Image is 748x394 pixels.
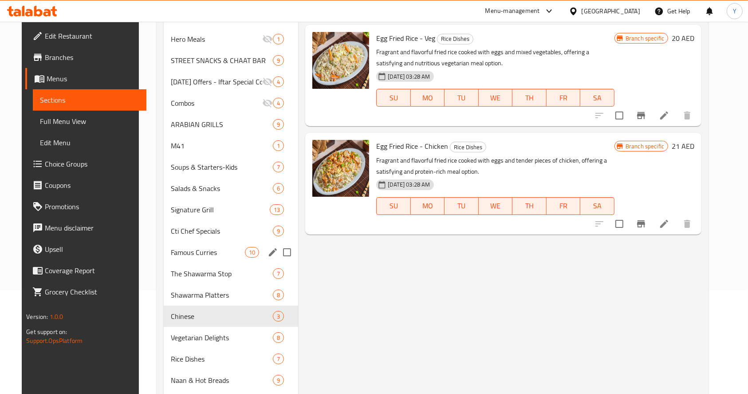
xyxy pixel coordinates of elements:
[245,248,259,257] span: 10
[33,132,147,153] a: Edit Menu
[376,155,614,177] p: Fragrant and flavorful fried rice cooked with eggs and tender pieces of chicken, offering a satis...
[49,311,63,322] span: 1.0.0
[580,89,614,107] button: SA
[677,105,698,126] button: delete
[273,55,284,66] div: items
[45,265,140,276] span: Coverage Report
[164,348,298,370] div: Rice Dishes7
[411,197,445,215] button: MO
[445,89,479,107] button: TU
[376,139,448,153] span: Egg Fried Rice - Chicken
[485,6,540,16] div: Menu-management
[171,204,270,215] span: Signature Grill
[273,162,284,172] div: items
[273,291,283,299] span: 8
[622,142,668,151] span: Branch specific
[171,247,245,258] span: Famous Curries
[164,327,298,348] div: Vegetarian Delights8
[171,290,273,300] span: Shawarma Platters
[672,140,694,152] h6: 21 AED
[273,376,283,385] span: 9
[40,116,140,127] span: Full Menu View
[171,55,273,66] span: STREET SNACKS & CHAAT BAR
[45,287,140,297] span: Grocery Checklist
[448,199,475,212] span: TU
[547,197,581,215] button: FR
[25,196,147,217] a: Promotions
[273,311,284,322] div: items
[164,263,298,284] div: The Shawarma Stop7
[245,247,259,258] div: items
[584,92,611,104] span: SA
[171,76,262,87] div: Ramadan Offers - Iftar Special Combo Deals
[273,227,283,235] span: 9
[376,32,435,45] span: Egg Fried Rice - Veg
[547,89,581,107] button: FR
[26,326,67,338] span: Get support on:
[270,206,283,214] span: 13
[164,178,298,199] div: Salads & Snacks6
[672,32,694,44] h6: 20 AED
[171,332,273,343] span: Vegetarian Delights
[437,34,473,44] div: Rice Dishes
[171,311,273,322] div: Chinese
[733,6,736,16] span: Y
[171,76,262,87] span: [DATE] Offers - Iftar Special Combo Deals
[164,50,298,71] div: STREET SNACKS & CHAAT BAR9
[164,370,298,391] div: Naan & Hot Breads9
[25,239,147,260] a: Upsell
[171,119,273,130] span: ARABIAN GRILLS
[384,72,433,81] span: [DATE] 03:28 AM
[171,98,262,108] span: Combos
[45,52,140,63] span: Branches
[273,332,284,343] div: items
[479,89,513,107] button: WE
[171,183,273,194] div: Salads & Snacks
[273,312,283,321] span: 3
[273,99,283,107] span: 4
[171,140,273,151] span: M41
[45,31,140,41] span: Edit Restaurant
[516,92,543,104] span: TH
[273,270,283,278] span: 7
[273,120,283,129] span: 9
[380,92,407,104] span: SU
[312,140,369,197] img: Egg Fried Rice - Chicken
[584,199,611,212] span: SA
[171,162,273,172] span: Soups & Starters-Kids
[622,34,668,43] span: Branch specific
[45,201,140,212] span: Promotions
[26,335,83,346] a: Support.OpsPlatform
[171,268,273,279] div: The Shawarma Stop
[273,76,284,87] div: items
[262,76,273,87] svg: Inactive section
[25,25,147,47] a: Edit Restaurant
[273,183,284,194] div: items
[550,199,577,212] span: FR
[164,114,298,135] div: ARABIAN GRILLS9
[25,260,147,281] a: Coverage Report
[273,56,283,65] span: 9
[45,159,140,169] span: Choice Groups
[262,34,273,44] svg: Inactive section
[273,375,284,386] div: items
[45,180,140,191] span: Coupons
[273,355,283,363] span: 7
[273,163,283,171] span: 7
[164,306,298,327] div: Chinese3
[45,244,140,255] span: Upsell
[659,110,669,121] a: Edit menu item
[273,35,283,44] span: 1
[414,92,441,104] span: MO
[164,28,298,50] div: Hero Meals1
[512,89,547,107] button: TH
[266,246,280,259] button: edit
[376,89,410,107] button: SU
